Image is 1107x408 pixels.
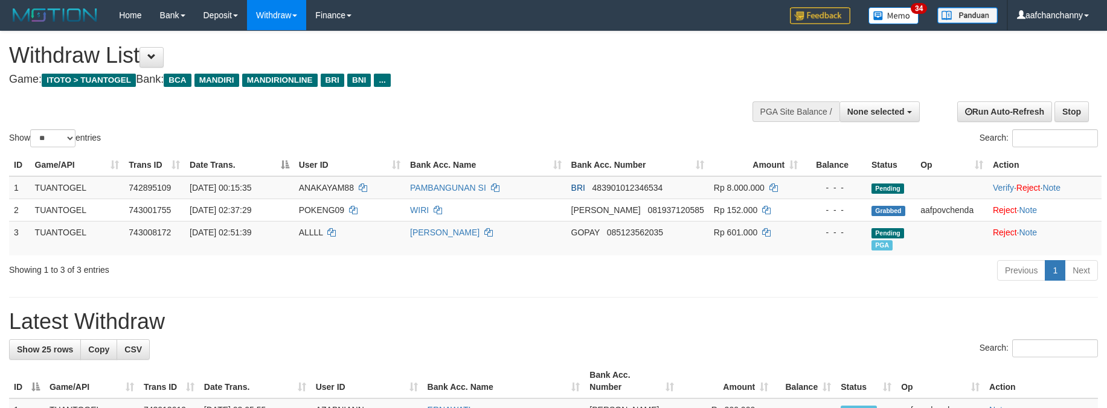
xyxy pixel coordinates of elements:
span: BNI [347,74,371,87]
th: Op: activate to sort column ascending [896,364,984,398]
a: Previous [997,260,1045,281]
td: 2 [9,199,30,221]
span: Marked by aafchonlypin [871,240,893,250]
td: · · [988,176,1102,199]
th: Status [867,154,916,176]
span: Rp 8.000.000 [714,183,765,193]
a: Note [1019,205,1037,215]
a: Verify [993,183,1014,193]
th: Game/API: activate to sort column ascending [45,364,139,398]
span: [DATE] 02:37:29 [190,205,251,215]
th: Amount: activate to sort column ascending [709,154,803,176]
td: 1 [9,176,30,199]
a: Note [1019,228,1037,237]
span: Rp 152.000 [714,205,757,215]
a: Reject [1016,183,1041,193]
span: MANDIRI [194,74,239,87]
th: ID: activate to sort column descending [9,364,45,398]
th: Action [988,154,1102,176]
th: Date Trans.: activate to sort column descending [185,154,294,176]
a: 1 [1045,260,1065,281]
a: Run Auto-Refresh [957,101,1052,122]
td: aafpovchenda [916,199,988,221]
span: Grabbed [871,206,905,216]
a: Copy [80,339,117,360]
th: ID [9,154,30,176]
span: CSV [124,345,142,354]
td: TUANTOGEL [30,221,124,255]
th: Bank Acc. Name: activate to sort column ascending [405,154,566,176]
a: Reject [993,228,1017,237]
span: BCA [164,74,191,87]
th: Trans ID: activate to sort column ascending [124,154,185,176]
span: Rp 601.000 [714,228,757,237]
span: ANAKAYAM88 [299,183,354,193]
input: Search: [1012,339,1098,357]
img: Feedback.jpg [790,7,850,24]
button: None selected [839,101,920,122]
img: MOTION_logo.png [9,6,101,24]
span: POKENG09 [299,205,344,215]
th: Balance [803,154,867,176]
th: Status: activate to sort column ascending [836,364,896,398]
img: panduan.png [937,7,998,24]
a: Next [1065,260,1098,281]
h1: Latest Withdraw [9,310,1098,334]
div: - - - [807,226,862,238]
th: Date Trans.: activate to sort column ascending [199,364,311,398]
div: - - - [807,182,862,194]
span: BRI [571,183,585,193]
span: None selected [847,107,905,116]
th: Op: activate to sort column ascending [916,154,988,176]
a: [PERSON_NAME] [410,228,480,237]
th: Trans ID: activate to sort column ascending [139,364,199,398]
th: Game/API: activate to sort column ascending [30,154,124,176]
span: 743008172 [129,228,171,237]
span: Copy [88,345,109,354]
a: Show 25 rows [9,339,81,360]
h1: Withdraw List [9,43,726,68]
span: GOPAY [571,228,600,237]
a: WIRI [410,205,429,215]
span: Copy 483901012346534 to clipboard [592,183,663,193]
td: 3 [9,221,30,255]
input: Search: [1012,129,1098,147]
th: User ID: activate to sort column ascending [294,154,405,176]
a: Note [1042,183,1060,193]
div: - - - [807,204,862,216]
span: Pending [871,183,904,194]
span: [DATE] 02:51:39 [190,228,251,237]
span: Show 25 rows [17,345,73,354]
span: ITOTO > TUANTOGEL [42,74,136,87]
td: TUANTOGEL [30,199,124,221]
label: Search: [980,129,1098,147]
label: Search: [980,339,1098,357]
td: · [988,221,1102,255]
label: Show entries [9,129,101,147]
th: Bank Acc. Name: activate to sort column ascending [423,364,585,398]
td: TUANTOGEL [30,176,124,199]
div: Showing 1 to 3 of 3 entries [9,259,452,276]
span: Copy 081937120585 to clipboard [647,205,704,215]
span: MANDIRIONLINE [242,74,318,87]
img: Button%20Memo.svg [868,7,919,24]
span: 742895109 [129,183,171,193]
th: Bank Acc. Number: activate to sort column ascending [585,364,679,398]
a: PAMBANGUNAN SI [410,183,486,193]
a: Reject [993,205,1017,215]
span: [DATE] 00:15:35 [190,183,251,193]
th: Bank Acc. Number: activate to sort column ascending [566,154,709,176]
span: ALLLL [299,228,323,237]
th: Amount: activate to sort column ascending [679,364,773,398]
th: User ID: activate to sort column ascending [311,364,423,398]
div: PGA Site Balance / [752,101,839,122]
th: Action [984,364,1098,398]
select: Showentries [30,129,75,147]
h4: Game: Bank: [9,74,726,86]
a: Stop [1054,101,1089,122]
td: · [988,199,1102,221]
span: 34 [911,3,927,14]
span: 743001755 [129,205,171,215]
span: ... [374,74,390,87]
th: Balance: activate to sort column ascending [773,364,836,398]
